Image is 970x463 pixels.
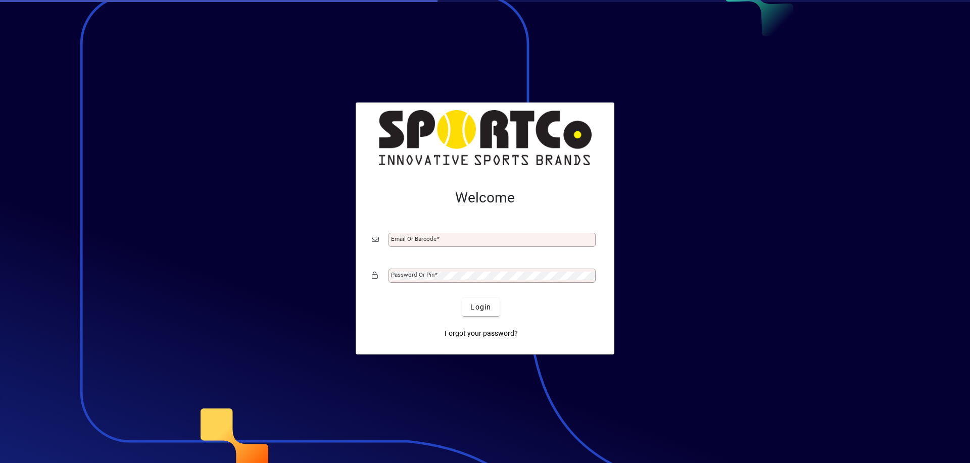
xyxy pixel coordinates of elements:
button: Login [462,298,499,316]
a: Forgot your password? [441,324,522,342]
span: Forgot your password? [445,328,518,339]
mat-label: Password or Pin [391,271,434,278]
span: Login [470,302,491,313]
h2: Welcome [372,189,598,207]
mat-label: Email or Barcode [391,235,437,242]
